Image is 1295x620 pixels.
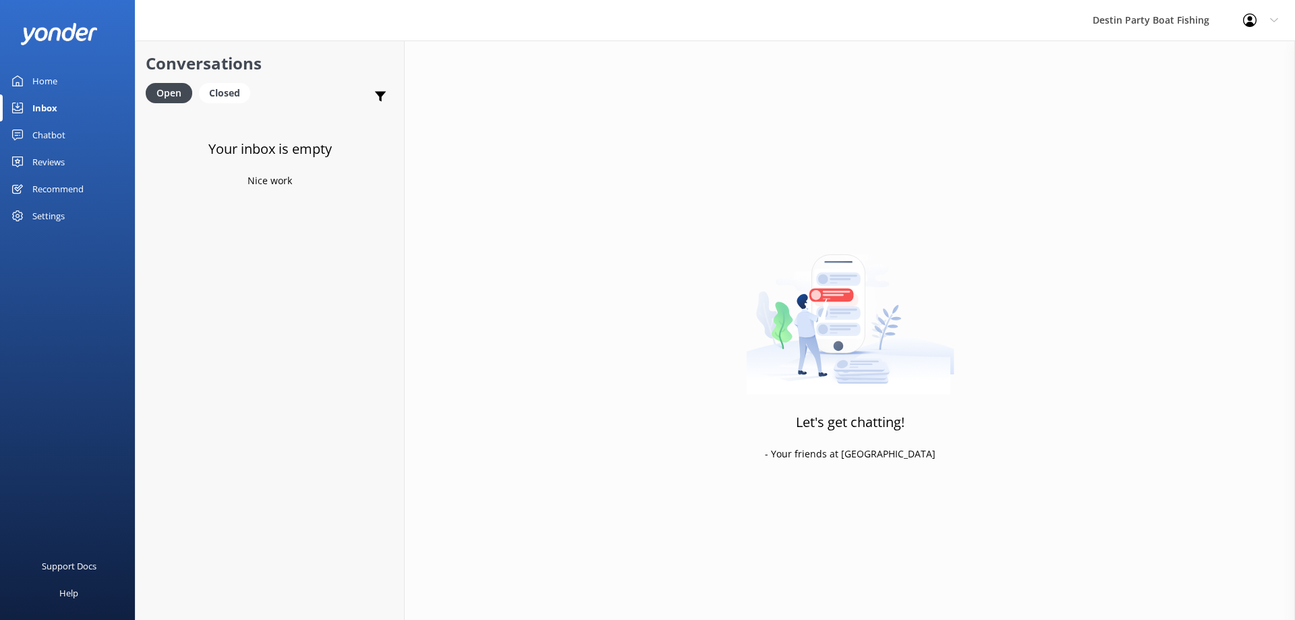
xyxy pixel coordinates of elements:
[146,83,192,103] div: Open
[199,85,257,100] a: Closed
[208,138,332,160] h3: Your inbox is empty
[199,83,250,103] div: Closed
[32,202,65,229] div: Settings
[765,447,936,461] p: - Your friends at [GEOGRAPHIC_DATA]
[32,94,57,121] div: Inbox
[146,51,394,76] h2: Conversations
[32,121,65,148] div: Chatbot
[146,85,199,100] a: Open
[20,23,98,45] img: yonder-white-logo.png
[32,175,84,202] div: Recommend
[42,553,96,580] div: Support Docs
[248,173,292,188] p: Nice work
[796,412,904,433] h3: Let's get chatting!
[32,67,57,94] div: Home
[746,226,954,395] img: artwork of a man stealing a conversation from at giant smartphone
[32,148,65,175] div: Reviews
[59,580,78,607] div: Help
